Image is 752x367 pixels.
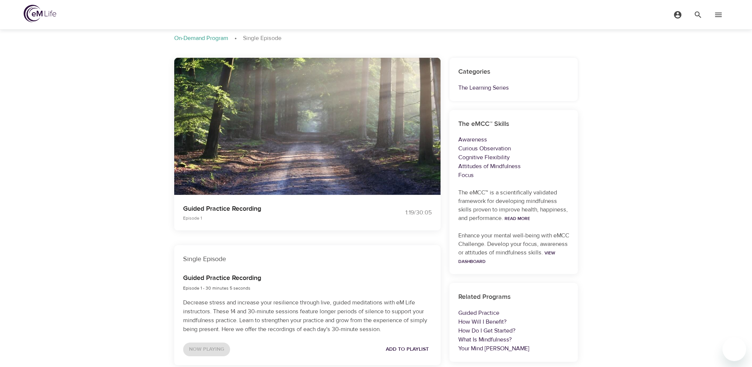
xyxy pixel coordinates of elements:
[667,4,688,25] button: menu
[458,162,569,171] p: Attitudes of Mindfulness
[458,135,569,144] p: Awareness
[383,343,432,356] button: Add to Playlist
[722,337,746,361] iframe: Button to launch messaging window
[458,188,569,223] p: The eMCC™ is a scientifically validated framework for developing mindfulness skills proven to imp...
[24,5,56,22] img: logo
[458,67,569,77] h6: Categories
[458,119,569,130] h6: The eMCC™ Skills
[183,273,261,284] h6: Guided Practice Recording
[458,327,516,334] a: How Do I Get Started?
[708,4,728,25] button: menu
[183,204,367,214] p: Guided Practice Recording
[458,318,507,326] a: How Will I Benefit?
[458,171,569,180] p: Focus
[458,144,569,153] p: Curious Observation
[174,34,578,43] nav: breadcrumb
[688,4,708,25] button: menu
[458,292,569,303] h6: Related Programs
[458,153,569,162] p: Cognitive Flexibility
[458,345,529,352] a: Your Mind [PERSON_NAME]
[376,208,432,217] div: 1:19 / 30:05
[243,34,281,43] p: Single Episode
[458,231,569,266] p: Enhance your mental well-being with eMCC Challenge. Develop your focus, awareness or attitudes of...
[183,254,432,264] p: Single Episode
[183,215,367,221] p: Episode 1
[458,336,512,343] a: What Is Mindfulness?
[458,309,499,317] a: Guided Practice
[183,298,432,334] p: Decrease stress and increase your resilience through live, guided meditations with eM Life instru...
[386,345,429,354] span: Add to Playlist
[458,250,555,264] a: View Dashboard
[505,216,530,221] a: Read More
[174,34,228,43] p: On-Demand Program
[458,83,569,92] p: The Learning Series
[183,285,250,291] span: Episode 1 - 30 minutes 5 seconds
